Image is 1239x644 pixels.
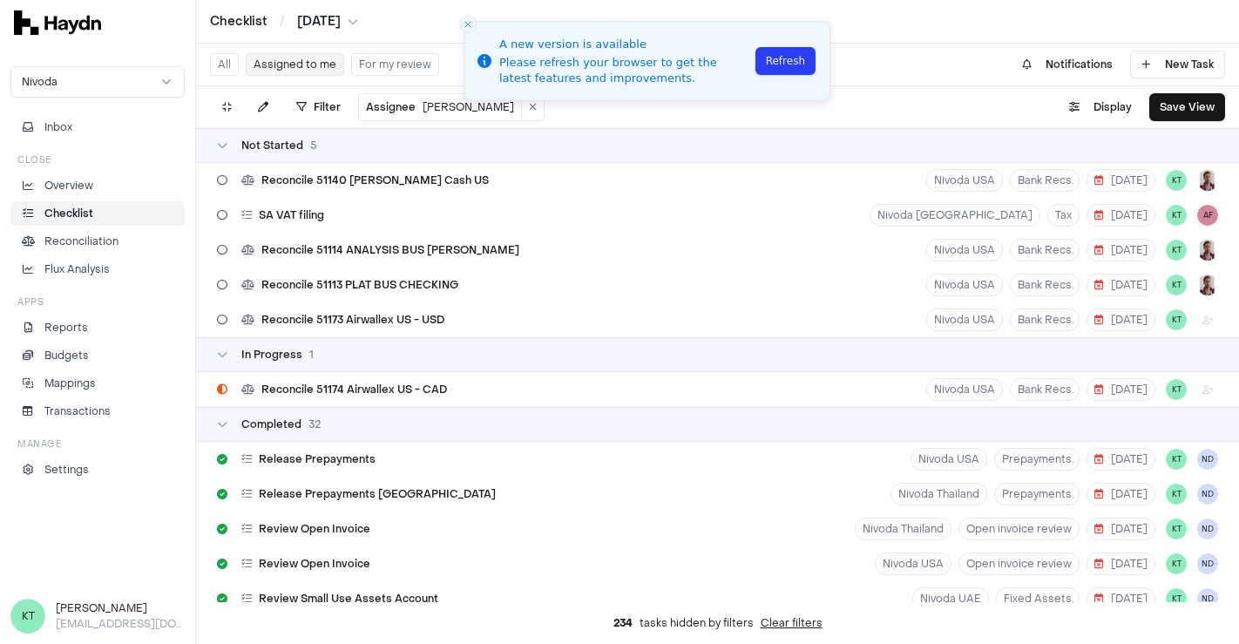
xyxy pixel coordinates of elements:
[1197,275,1218,295] button: JP Smit
[1087,552,1155,575] button: [DATE]
[761,616,823,630] button: Clear filters
[44,178,93,193] p: Overview
[261,383,447,397] span: Reconcile 51174 Airwallex US - CAD
[994,483,1080,505] button: Prepayments
[259,487,496,501] span: Release Prepayments [GEOGRAPHIC_DATA]
[308,417,321,431] span: 32
[1012,51,1123,78] button: Notifications
[958,552,1080,575] button: Open invoice review
[17,295,44,308] h3: Apps
[1094,243,1148,257] span: [DATE]
[241,348,302,362] span: In Progress
[890,483,987,505] button: Nivoda Thailand
[1087,518,1155,540] button: [DATE]
[926,239,1003,261] button: Nivoda USA
[1010,239,1080,261] button: Bank Recs
[10,201,185,226] a: Checklist
[499,55,750,86] div: Please refresh your browser to get the latest features and improvements.
[44,234,118,249] p: Reconciliation
[1166,379,1187,400] span: KT
[44,403,111,419] p: Transactions
[1197,553,1218,574] button: ND
[261,313,444,327] span: Reconcile 51173 Airwallex US - USD
[1087,274,1155,296] button: [DATE]
[259,522,370,536] span: Review Open Invoice
[1197,240,1218,261] img: JP Smit
[261,243,519,257] span: Reconcile 51114 ANALYSIS BUS [PERSON_NAME]
[1010,378,1080,401] button: Bank Recs
[10,115,185,139] button: Inbox
[1166,309,1187,330] span: KT
[1087,308,1155,331] button: [DATE]
[1087,448,1155,471] button: [DATE]
[1166,519,1187,539] button: KT
[870,204,1040,227] button: Nivoda [GEOGRAPHIC_DATA]
[855,518,951,540] button: Nivoda Thailand
[1130,51,1225,78] button: New Task
[210,53,239,76] button: All
[1166,484,1187,505] button: KT
[259,208,324,222] span: SA VAT filing
[996,587,1080,610] button: Fixed Assets
[56,600,185,616] h3: [PERSON_NAME]
[1197,588,1218,609] button: ND
[261,173,489,187] span: Reconcile 51140 [PERSON_NAME] Cash US
[210,13,358,31] nav: breadcrumb
[297,13,358,31] button: [DATE]
[10,229,185,254] a: Reconciliation
[1197,449,1218,470] button: ND
[499,36,750,53] div: A new version is available
[459,16,477,33] button: Close toast
[44,261,110,277] p: Flux Analysis
[259,592,438,606] span: Review Small Use Assets Account
[44,348,89,363] p: Budgets
[297,13,341,31] span: [DATE]
[1197,519,1218,539] button: ND
[1047,204,1080,227] button: Tax
[1197,484,1218,505] button: ND
[10,343,185,368] a: Budgets
[1166,205,1187,226] span: KT
[755,47,816,75] button: Refresh
[241,417,301,431] span: Completed
[1166,449,1187,470] span: KT
[10,399,185,424] a: Transactions
[1197,170,1218,191] button: JP Smit
[44,206,93,221] p: Checklist
[44,119,72,135] span: Inbox
[10,315,185,340] a: Reports
[1197,205,1218,226] span: AF
[1087,378,1155,401] button: [DATE]
[1166,170,1187,191] button: KT
[210,13,267,31] a: Checklist
[1166,275,1187,295] span: KT
[875,552,951,575] button: Nivoda USA
[1094,592,1148,606] span: [DATE]
[958,518,1080,540] button: Open invoice review
[1094,278,1148,292] span: [DATE]
[10,371,185,396] a: Mappings
[310,139,317,153] span: 5
[1094,383,1148,397] span: [DATE]
[44,462,89,478] p: Settings
[912,587,989,610] button: Nivoda UAE
[10,173,185,198] a: Overview
[1087,483,1155,505] button: [DATE]
[1059,93,1142,121] button: Display
[10,257,185,281] a: Flux Analysis
[1166,588,1187,609] button: KT
[261,278,458,292] span: Reconcile 51113 PLAT BUS CHECKING
[1166,240,1187,261] button: KT
[1094,208,1148,222] span: [DATE]
[196,602,1239,644] div: tasks hidden by filters
[17,437,61,451] h3: Manage
[1166,553,1187,574] button: KT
